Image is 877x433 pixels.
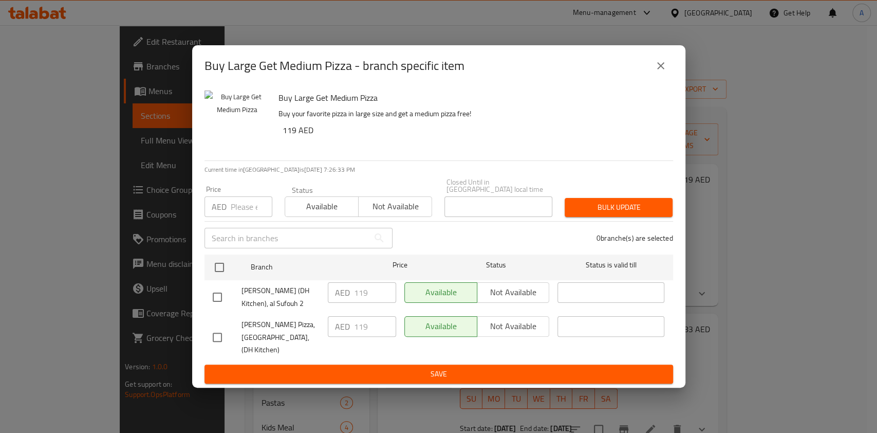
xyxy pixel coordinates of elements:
p: AED [335,286,350,299]
span: Status is valid till [557,259,664,272]
span: [PERSON_NAME] (DH Kitchen), al Sufouh 2 [241,284,320,310]
button: Available [285,196,359,217]
input: Please enter price [231,196,272,217]
p: 0 branche(s) are selected [596,233,673,243]
span: Price [366,259,434,272]
span: Bulk update [573,201,664,214]
span: Save [213,368,665,381]
span: Not available [363,199,428,214]
h2: Buy Large Get Medium Pizza - branch specific item [204,58,464,74]
p: Current time in [GEOGRAPHIC_DATA] is [DATE] 7:26:33 PM [204,165,673,174]
span: Status [442,259,549,272]
span: [PERSON_NAME] Pizza, [GEOGRAPHIC_DATA], (DH Kitchen) [241,318,320,357]
span: Branch [251,261,358,274]
button: Save [204,365,673,384]
img: Buy Large Get Medium Pizza [204,91,270,156]
span: Available [289,199,354,214]
button: Not available [358,196,432,217]
input: Please enter price [354,316,396,337]
h6: Buy Large Get Medium Pizza [278,91,665,105]
button: close [648,53,673,78]
input: Please enter price [354,282,396,303]
input: Search in branches [204,228,369,248]
p: Buy your favorite pizza in large size and get a medium pizza free! [278,107,665,120]
p: AED [335,320,350,333]
h6: 119 AED [283,123,665,137]
p: AED [212,201,227,213]
button: Bulk update [565,198,673,217]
